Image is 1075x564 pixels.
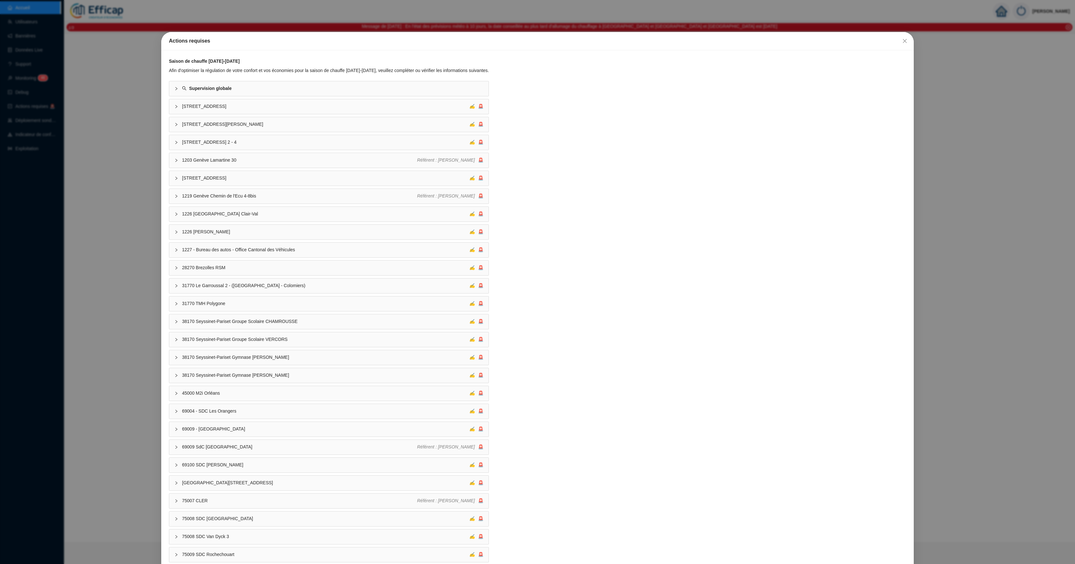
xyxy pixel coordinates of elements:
span: ✍ [469,480,475,485]
span: Référent : [PERSON_NAME] [417,157,475,163]
span: ✍ [469,283,475,288]
span: ✍ [469,211,475,216]
div: 🚨 [469,300,483,307]
div: 75008 SDC [GEOGRAPHIC_DATA]✍🚨 [169,512,489,526]
div: 1226 [PERSON_NAME]✍🚨 [169,225,489,239]
div: 🚨 [469,121,483,128]
div: 🚨 [469,282,483,289]
div: [STREET_ADDRESS]✍🚨 [169,171,489,186]
span: ✍ [469,426,475,431]
strong: Supervision globale [189,86,232,91]
div: Afin d'optimiser la régulation de votre confort et vos économies pour la saison de chauffe [DATE]... [169,67,489,74]
span: collapsed [174,338,178,342]
div: Actions requises [169,37,906,45]
span: [GEOGRAPHIC_DATA][STREET_ADDRESS] [182,479,469,486]
span: 75007 CLER [182,497,417,504]
div: Supervision globale [169,81,489,96]
button: Close [900,36,910,46]
span: 75008 SDC Van Dyck 3 [182,533,469,540]
span: collapsed [174,176,178,180]
span: [STREET_ADDRESS] [182,103,469,110]
span: 1226 [GEOGRAPHIC_DATA] Clair-Val [182,211,469,217]
div: 1227 - Bureau des autos - Office Cantonal des Véhicules✍🚨 [169,243,489,257]
div: 75008 SDC Van Dyck 3✍🚨 [169,529,489,544]
span: 45000 M2i Orléans [182,390,469,397]
span: ✍ [469,462,475,467]
span: collapsed [174,535,178,539]
span: Référent : [PERSON_NAME] [417,444,475,449]
div: 🚨 [469,354,483,361]
span: collapsed [174,248,178,252]
div: 69100 SDC [PERSON_NAME]✍🚨 [169,458,489,472]
span: 1219 Genève Chemin de l'Ecu 4-8bis [182,193,417,199]
span: 38170 Seyssinet-Pariset Gymnase [PERSON_NAME] [182,372,469,379]
span: collapsed [174,302,178,306]
span: ✍ [469,534,475,539]
span: ✍ [469,247,475,252]
div: 🚨 [469,408,483,415]
span: close [902,38,907,44]
span: collapsed [174,230,178,234]
div: 🚨 [469,264,483,271]
div: 🚨 [469,533,483,540]
div: 1219 Genève Chemin de l'Ecu 4-8bisRéférent : [PERSON_NAME]🚨 [169,189,489,204]
div: 🚨 [417,444,484,450]
div: 🚨 [469,426,483,432]
span: ✍ [469,229,475,234]
div: 🚨 [469,139,483,146]
div: 69009 - [GEOGRAPHIC_DATA]✍🚨 [169,422,489,437]
span: collapsed [174,141,178,144]
strong: Saison de chauffe [DATE]-[DATE] [169,59,240,64]
span: ✍ [469,265,475,270]
span: Fermer [900,38,910,44]
span: 69100 SDC [PERSON_NAME] [182,462,469,468]
span: collapsed [174,391,178,395]
div: [STREET_ADDRESS]✍🚨 [169,99,489,114]
span: Référent : [PERSON_NAME] [417,193,475,198]
div: 🚨 [469,211,483,217]
div: [STREET_ADDRESS][PERSON_NAME]✍🚨 [169,117,489,132]
div: 31770 TMH Polygone✍🚨 [169,296,489,311]
span: collapsed [174,284,178,288]
div: 🚨 [417,157,484,164]
span: ✍ [469,122,475,127]
span: 31770 Le Garroussal 2 - ([GEOGRAPHIC_DATA] - Colomiers) [182,282,469,289]
div: [GEOGRAPHIC_DATA][STREET_ADDRESS]✍🚨 [169,476,489,490]
span: 69009 SdC [GEOGRAPHIC_DATA] [182,444,417,450]
span: Référent : [PERSON_NAME] [417,498,475,503]
div: 45000 M2i Orléans✍🚨 [169,386,489,401]
span: ✍ [469,373,475,378]
span: collapsed [174,212,178,216]
span: ✍ [469,408,475,414]
span: collapsed [174,553,178,557]
div: 🚨 [417,193,484,199]
div: [STREET_ADDRESS] 2 - 4✍🚨 [169,135,489,150]
div: 1226 [GEOGRAPHIC_DATA] Clair-Val✍🚨 [169,207,489,222]
span: collapsed [174,517,178,521]
span: 69009 - [GEOGRAPHIC_DATA] [182,426,469,432]
span: [STREET_ADDRESS] 2 - 4 [182,139,469,146]
span: [STREET_ADDRESS] [182,175,469,181]
div: 🚨 [469,390,483,397]
span: collapsed [174,194,178,198]
div: 🚨 [469,318,483,325]
span: collapsed [174,445,178,449]
span: collapsed [174,105,178,109]
span: 28270 Brezolles RSM [182,264,469,271]
span: 69004 - SDC Les Orangers [182,408,469,415]
div: 🚨 [469,229,483,235]
div: 🚨 [469,336,483,343]
span: collapsed [174,427,178,431]
div: 38170 Seyssinet-Pariset Groupe Scolaire VERCORS✍🚨 [169,332,489,347]
span: collapsed [174,356,178,359]
span: collapsed [174,123,178,126]
span: ✍ [469,175,475,181]
span: collapsed [174,158,178,162]
span: 1226 [PERSON_NAME] [182,229,469,235]
div: 38170 Seyssinet-Pariset Groupe Scolaire CHAMROUSSE✍🚨 [169,314,489,329]
div: 38170 Seyssinet-Pariset Gymnase [PERSON_NAME]✍🚨 [169,368,489,383]
div: 🚨 [469,175,483,181]
div: 28270 Brezolles RSM✍🚨 [169,261,489,275]
div: 🚨 [469,551,483,558]
span: collapsed [174,87,178,91]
